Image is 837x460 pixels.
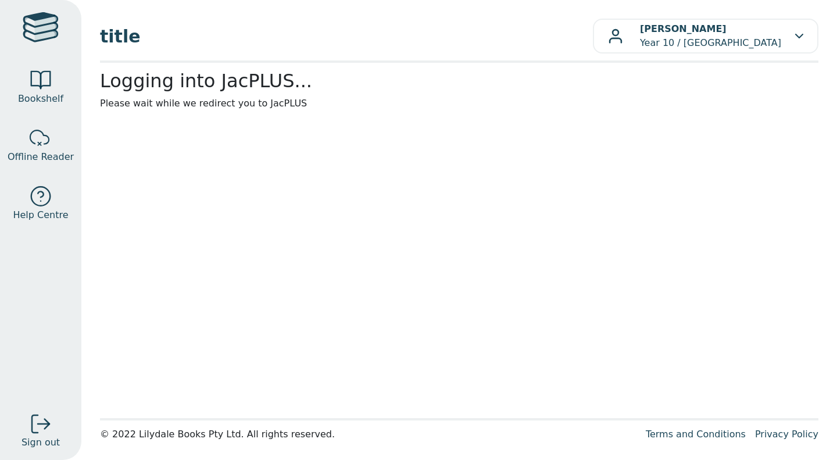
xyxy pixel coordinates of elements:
[646,429,746,440] a: Terms and Conditions
[100,70,818,92] h2: Logging into JacPLUS...
[18,92,63,106] span: Bookshelf
[100,23,593,49] span: title
[100,97,818,110] p: Please wait while we redirect you to JacPLUS
[13,208,68,222] span: Help Centre
[22,436,60,450] span: Sign out
[640,23,727,34] b: [PERSON_NAME]
[640,22,781,50] p: Year 10 / [GEOGRAPHIC_DATA]
[8,150,74,164] span: Offline Reader
[755,429,818,440] a: Privacy Policy
[593,19,818,54] button: [PERSON_NAME]Year 10 / [GEOGRAPHIC_DATA]
[100,427,636,441] div: © 2022 Lilydale Books Pty Ltd. All rights reserved.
